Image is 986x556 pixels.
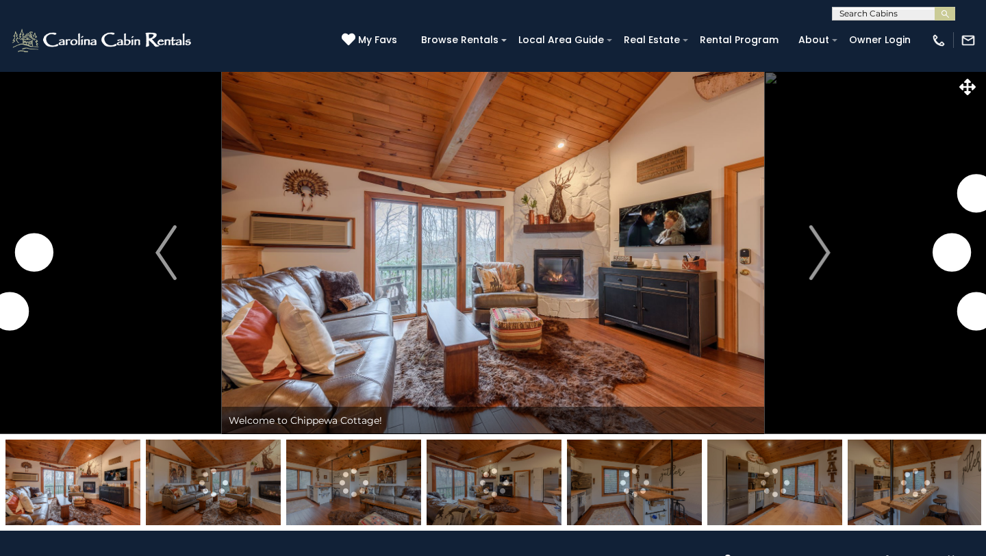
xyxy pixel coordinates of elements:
img: phone-regular-white.png [931,33,946,48]
a: Owner Login [842,29,918,51]
a: About [792,29,836,51]
img: 163259798 [146,440,281,525]
span: My Favs [358,33,397,47]
button: Next [764,71,876,434]
a: Real Estate [617,29,687,51]
button: Previous [110,71,222,434]
a: My Favs [342,33,401,48]
a: Browse Rentals [414,29,505,51]
img: White-1-2.png [10,27,195,54]
img: 163259806 [427,440,561,525]
div: Welcome to Chippewa Cottage! [222,407,764,434]
img: 163259807 [567,440,702,525]
img: 163259794 [5,440,140,525]
img: arrow [809,225,830,280]
img: mail-regular-white.png [961,33,976,48]
img: arrow [155,225,176,280]
a: Local Area Guide [511,29,611,51]
a: Rental Program [693,29,785,51]
img: 163259795 [707,440,842,525]
img: 163259797 [848,440,983,525]
img: 163259793 [286,440,421,525]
